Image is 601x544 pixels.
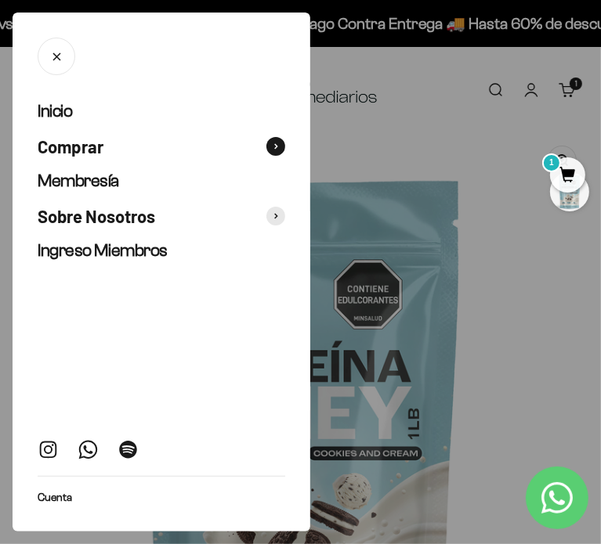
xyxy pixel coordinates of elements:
span: Inicio [38,101,72,121]
mark: 1 [542,153,561,172]
a: Inicio [38,100,285,123]
button: Cerrar [38,38,75,75]
span: Ingreso Miembros [38,240,168,260]
a: Síguenos en Instagram [38,439,59,460]
a: 1 [550,168,585,185]
a: Membresía [38,170,285,193]
a: Cuenta [38,489,72,506]
button: Sobre Nosotros [38,205,285,228]
button: Comprar [38,135,285,158]
a: Síguenos en WhatsApp [78,439,99,460]
span: Sobre Nosotros [38,205,155,228]
a: Síguenos en Spotify [118,439,139,460]
a: Ingreso Miembros [38,240,285,262]
span: Comprar [38,135,103,158]
span: Membresía [38,171,119,190]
